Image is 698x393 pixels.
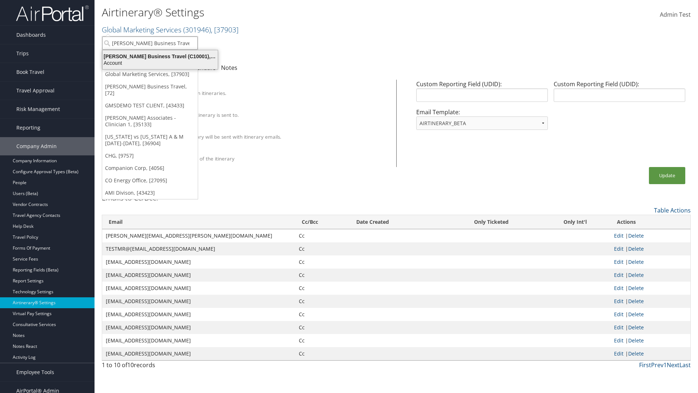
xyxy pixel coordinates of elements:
a: Edit [614,232,623,239]
a: Delete [628,337,644,344]
span: Dashboards [16,26,46,44]
td: TESTMR@[EMAIL_ADDRESS][DOMAIN_NAME] [102,242,295,255]
td: | [610,229,690,242]
a: Admin Test [660,4,691,26]
td: | [610,308,690,321]
a: Edit [614,350,623,357]
div: Override Email [136,105,387,111]
td: | [610,334,690,347]
th: Date Created: activate to sort column ascending [350,215,443,229]
td: [EMAIL_ADDRESS][DOMAIN_NAME] [102,282,295,295]
td: Cc [295,295,350,308]
a: Edit [614,324,623,331]
span: Travel Approval [16,82,55,100]
a: Delete [628,245,644,252]
a: Last [679,361,691,369]
a: Edit [614,285,623,291]
th: Email: activate to sort column ascending [102,215,295,229]
a: Calendars [188,64,216,72]
h1: Airtinerary® Settings [102,5,494,20]
span: Company Admin [16,137,57,155]
span: Admin Test [660,11,691,19]
td: [EMAIL_ADDRESS][DOMAIN_NAME] [102,334,295,347]
div: Account [98,60,222,66]
td: [EMAIL_ADDRESS][DOMAIN_NAME] [102,269,295,282]
a: Companion Corp, [4056] [102,162,198,174]
td: | [610,242,690,255]
a: Delete [628,271,644,278]
td: [EMAIL_ADDRESS][DOMAIN_NAME] [102,255,295,269]
span: Trips [16,44,29,63]
a: Delete [628,298,644,305]
img: airportal-logo.png [16,5,89,22]
span: 10 [127,361,134,369]
a: CHG, [9757] [102,150,198,162]
td: [EMAIL_ADDRESS][DOMAIN_NAME] [102,295,295,308]
a: First [639,361,651,369]
label: A PDF version of the itinerary will be sent with itinerary emails. [136,133,281,140]
td: | [610,295,690,308]
a: Edit [614,337,623,344]
a: Global Marketing Services, [37903] [102,68,198,80]
th: Only Ticketed: activate to sort column ascending [443,215,540,229]
span: Reporting [16,119,40,137]
div: Custom Reporting Field (UDID): [413,80,551,108]
span: Risk Management [16,100,60,118]
div: Email Template: [413,108,551,136]
a: Table Actions [654,206,691,214]
td: | [610,321,690,334]
a: Delete [628,285,644,291]
a: Edit [614,258,623,265]
a: Next [667,361,679,369]
a: Global Marketing Services [102,25,238,35]
td: Cc [295,229,350,242]
th: Cc/Bcc: activate to sort column ascending [295,215,350,229]
td: [EMAIL_ADDRESS][DOMAIN_NAME] [102,321,295,334]
a: Prev [651,361,663,369]
a: [PERSON_NAME] Business Travel, [72] [102,80,198,99]
a: Delete [628,258,644,265]
a: [US_STATE] vs [US_STATE] A & M [DATE]-[DATE], [36904] [102,131,198,150]
div: Client Name [136,83,387,90]
td: [EMAIL_ADDRESS][DOMAIN_NAME] [102,308,295,321]
th: Only Int'l: activate to sort column ascending [539,215,610,229]
input: Search Accounts [102,36,198,50]
td: Cc [295,321,350,334]
span: , [ 37903 ] [211,25,238,35]
td: Cc [295,269,350,282]
span: ( 301946 ) [183,25,211,35]
a: Edit [614,245,623,252]
a: Delete [628,311,644,318]
td: | [610,269,690,282]
a: CO Energy Office, [27095] [102,174,198,187]
td: Cc [295,347,350,360]
a: Notes [221,64,237,72]
div: Attach PDF [136,127,387,133]
a: GMSDEMO TEST CLIENT, [43433] [102,99,198,112]
span: Employee Tools [16,363,54,381]
td: Cc [295,242,350,255]
td: | [610,255,690,269]
a: [PERSON_NAME] Associates - Clinician 1, [35133] [102,112,198,131]
a: Edit [614,271,623,278]
td: Cc [295,308,350,321]
th: Actions [610,215,690,229]
td: | [610,282,690,295]
div: 1 to 10 of records [102,361,245,373]
span: Book Travel [16,63,44,81]
a: Edit [614,298,623,305]
td: Cc [295,282,350,295]
a: 1 [663,361,667,369]
div: Show Survey [136,148,387,155]
a: Delete [628,232,644,239]
td: [EMAIL_ADDRESS][DOMAIN_NAME] [102,347,295,360]
a: Delete [628,350,644,357]
a: AMI Divison, [43423] [102,187,198,199]
td: Cc [295,255,350,269]
a: Delete [628,324,644,331]
div: Custom Reporting Field (UDID): [551,80,688,108]
td: Cc [295,334,350,347]
div: [PERSON_NAME] Business Travel (C10001), [72] [98,53,222,60]
td: | [610,347,690,360]
button: Update [649,167,685,184]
